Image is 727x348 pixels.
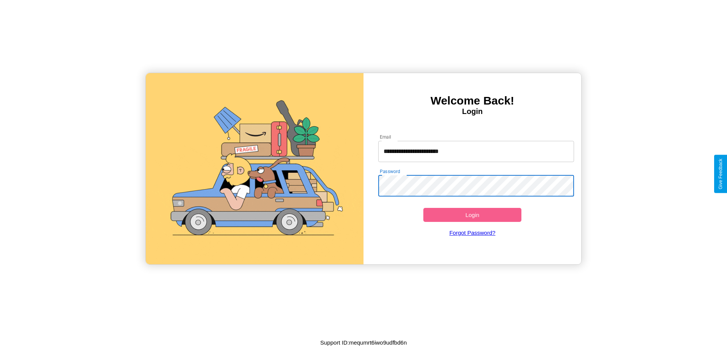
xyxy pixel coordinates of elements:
[423,208,521,222] button: Login
[380,134,392,140] label: Email
[363,94,581,107] h3: Welcome Back!
[374,222,571,243] a: Forgot Password?
[718,159,723,189] div: Give Feedback
[146,73,363,264] img: gif
[320,337,407,348] p: Support ID: mequmrt6iwo9udfbd6n
[363,107,581,116] h4: Login
[380,168,400,175] label: Password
